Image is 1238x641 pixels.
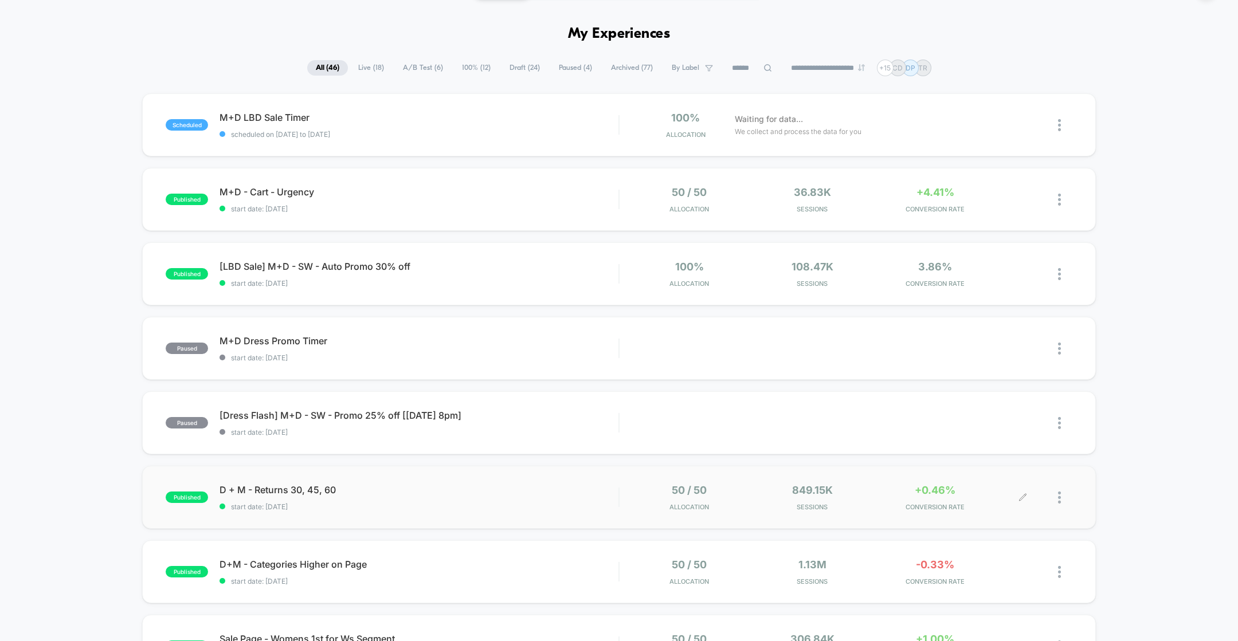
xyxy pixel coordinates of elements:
span: Allocation [666,131,706,139]
img: end [858,64,865,71]
span: Archived ( 77 ) [602,60,661,76]
h1: My Experiences [568,26,671,42]
span: Draft ( 24 ) [501,60,549,76]
span: published [166,268,208,280]
span: Allocation [669,280,709,288]
span: Waiting for data... [735,113,803,125]
span: Sessions [754,577,871,585]
span: scheduled on [DATE] to [DATE] [220,130,618,139]
span: published [166,566,208,577]
span: +0.46% [915,484,955,496]
span: A/B Test ( 6 ) [394,60,452,76]
span: Allocation [669,503,709,511]
span: start date: [DATE] [220,279,618,288]
p: CD [892,64,903,72]
div: + 15 [877,60,894,76]
span: D+M - Categories Higher on Page [220,559,618,570]
span: start date: [DATE] [220,428,618,436]
span: CONVERSION RATE [877,503,994,511]
img: close [1058,491,1061,504]
span: Allocation [669,577,709,585]
span: By Label [672,64,699,72]
span: 3.86% [918,261,952,273]
span: CONVERSION RATE [877,205,994,213]
span: M+D LBD Sale Timer [220,112,618,123]
span: Sessions [754,205,871,213]
span: M+D - Cart - Urgency [220,186,618,198]
span: CONVERSION RATE [877,280,994,288]
span: CONVERSION RATE [877,577,994,585]
span: 108.47k [792,261,833,273]
span: 50 / 50 [672,559,707,571]
span: scheduled [166,119,208,131]
span: start date: [DATE] [220,353,618,362]
span: start date: [DATE] [220,577,618,585]
span: Allocation [669,205,709,213]
span: D + M - Returns 30, 45, 60 [220,484,618,496]
span: Live ( 18 ) [350,60,393,76]
span: start date: [DATE] [220,502,618,511]
span: Sessions [754,280,871,288]
span: 36.83k [794,186,831,198]
span: start date: [DATE] [220,205,618,213]
span: M+D Dress Promo Timer [220,335,618,347]
img: close [1058,417,1061,429]
span: paused [166,417,208,428]
img: close [1058,119,1061,131]
span: 100% [675,261,704,273]
span: paused [166,343,208,354]
span: Sessions [754,503,871,511]
span: 50 / 50 [672,186,707,198]
span: published [166,194,208,205]
span: -0.33% [916,559,954,571]
span: [Dress Flash] M+D - SW - Promo 25% off [[DATE] 8pm] [220,410,618,421]
img: close [1058,566,1061,578]
span: +4.41% [916,186,954,198]
img: close [1058,194,1061,206]
p: DP [906,64,915,72]
p: TR [918,64,927,72]
span: 100% [671,112,700,124]
img: close [1058,343,1061,355]
span: All ( 46 ) [307,60,348,76]
span: Paused ( 4 ) [550,60,601,76]
span: [LBD Sale] M+D - SW - Auto Promo 30% off [220,261,618,272]
span: 100% ( 12 ) [453,60,499,76]
span: 1.13M [798,559,826,571]
span: We collect and process the data for you [735,126,861,137]
span: published [166,491,208,503]
img: close [1058,268,1061,280]
span: 50 / 50 [672,484,707,496]
span: 849.15k [792,484,833,496]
